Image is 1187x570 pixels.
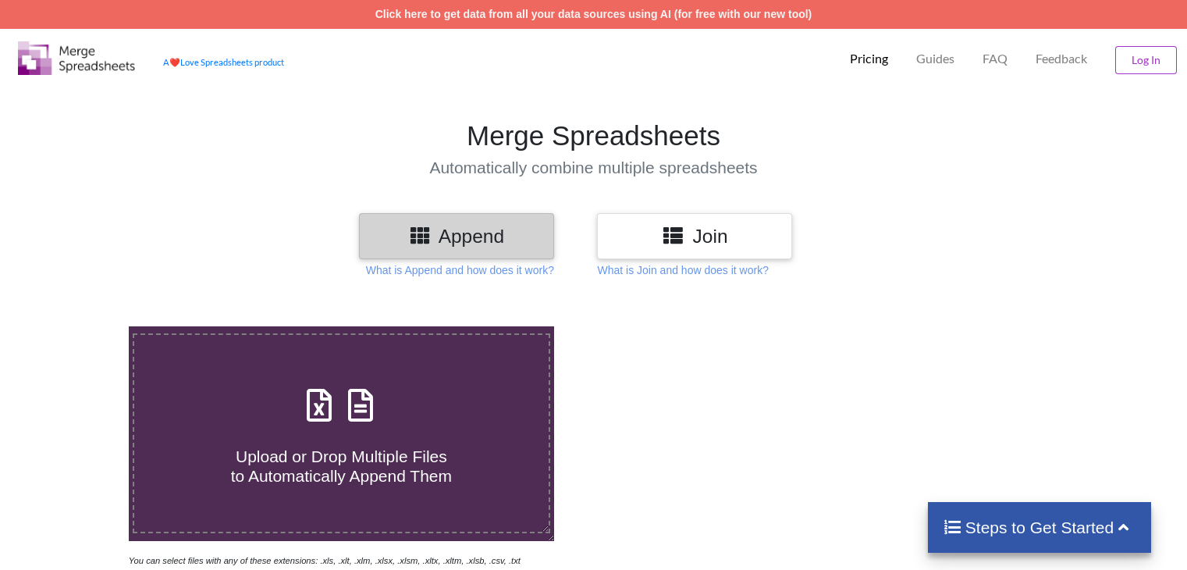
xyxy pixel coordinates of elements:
[1036,52,1087,65] span: Feedback
[231,447,452,485] span: Upload or Drop Multiple Files to Automatically Append Them
[163,57,284,67] a: AheartLove Spreadsheets product
[129,556,521,565] i: You can select files with any of these extensions: .xls, .xlt, .xlm, .xlsx, .xlsm, .xltx, .xltm, ...
[609,225,780,248] h3: Join
[916,51,954,67] p: Guides
[375,8,812,20] a: Click here to get data from all your data sources using AI (for free with our new tool)
[18,41,135,75] img: Logo.png
[597,262,768,278] p: What is Join and how does it work?
[1115,46,1177,74] button: Log In
[944,518,1136,537] h4: Steps to Get Started
[850,51,888,67] p: Pricing
[169,57,180,67] span: heart
[366,262,554,278] p: What is Append and how does it work?
[983,51,1008,67] p: FAQ
[371,225,542,248] h3: Append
